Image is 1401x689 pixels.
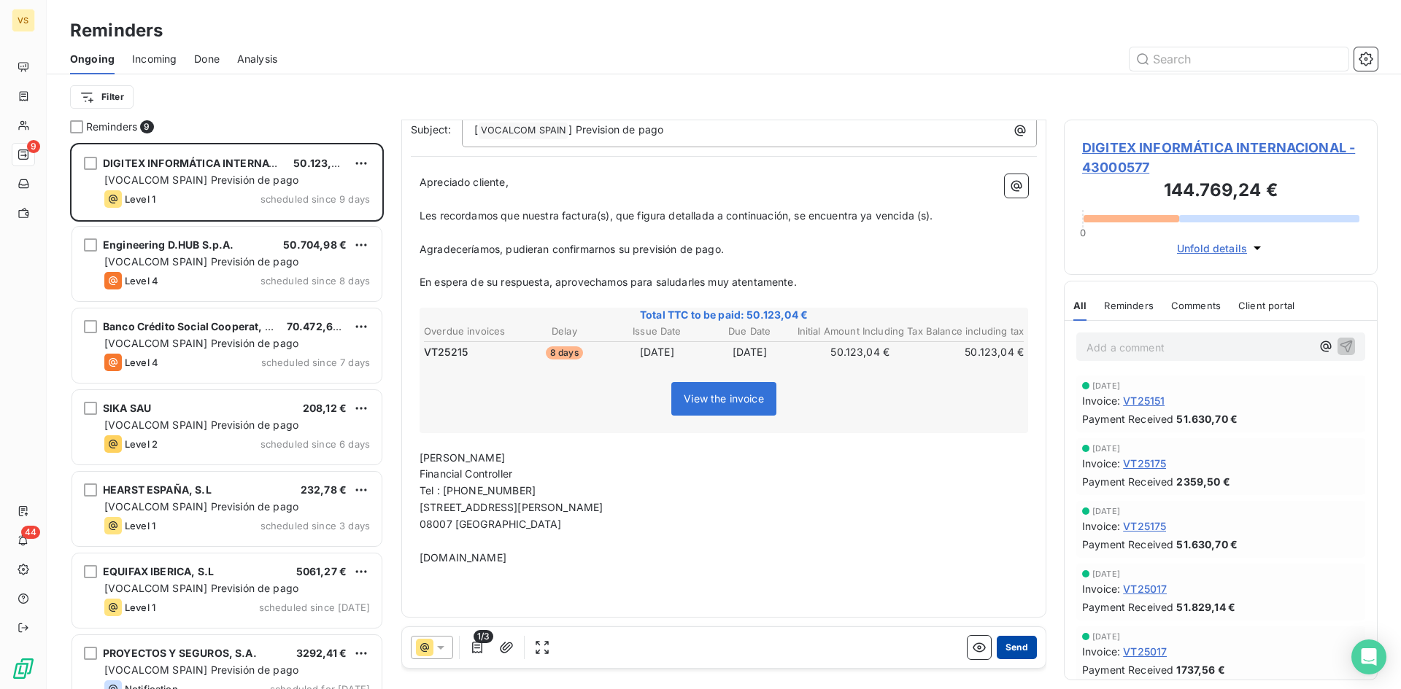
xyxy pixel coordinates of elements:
span: 51.630,70 € [1176,537,1238,552]
span: 70.472,66 € [287,320,350,332]
span: Done [194,52,220,66]
span: [DATE] [1092,569,1120,578]
span: Reminders [86,120,137,134]
td: 50.123,04 € [797,344,924,360]
span: Total TTC to be paid: 50.123,04 € [422,308,1026,322]
th: Initial Amount Including Tax [797,324,924,339]
span: [VOCALCOM SPAIN] Previsión de pago [104,582,298,594]
span: EQUIFAX IBERICA, S.L [103,565,214,577]
span: [STREET_ADDRESS][PERSON_NAME] [420,501,603,513]
td: [DATE] [704,344,795,360]
span: Comments [1171,300,1221,311]
span: 08007 [GEOGRAPHIC_DATA] [420,518,561,530]
span: [DATE] [1092,507,1120,515]
input: Search [1130,47,1348,71]
span: Banco Crédito Social Cooperat, S.A [103,320,282,332]
span: En espera de su respuesta, aprovechamos para saludarles muy atentamente. [420,276,797,288]
span: Les recordamos que nuestra factura(s), que figura detallada a continuación, se encuentra ya venci... [420,209,933,222]
span: scheduled since [DATE] [259,602,370,613]
span: [VOCALCOM SPAIN] Previsión de pago [104,500,298,513]
span: [ [474,123,478,136]
span: PROYECTOS Y SEGUROS, S.A. [103,647,257,659]
th: Balance including tax [925,324,1024,339]
span: Level 4 [125,275,158,287]
span: Ongoing [70,52,115,66]
span: 50.123,04 € [293,157,355,169]
span: Reminders [1104,300,1153,311]
span: [VOCALCOM SPAIN] Previsión de pago [104,255,298,268]
span: Invoice : [1082,518,1120,534]
span: Tel : [PHONE_NUMBER] [420,484,536,497]
span: Incoming [132,52,177,66]
h3: 144.769,24 € [1082,177,1359,206]
td: 50.123,04 € [925,344,1024,360]
span: HEARST ESPAÑA, S.L [103,483,212,496]
span: [DATE] [1092,381,1120,390]
span: [VOCALCOM SPAIN] Previsión de pago [104,419,298,431]
span: scheduled since 3 days [260,520,370,532]
th: Due Date [704,324,795,339]
span: 208,12 € [303,402,347,414]
span: Invoice : [1082,644,1120,659]
span: VT25017 [1123,644,1167,659]
th: Delay [519,324,610,339]
span: scheduled since 9 days [260,193,370,205]
span: 5061,27 € [296,565,347,577]
span: 8 days [546,346,583,359]
span: Subject: [411,123,451,136]
span: View the invoice [684,392,763,405]
button: Unfold details [1173,240,1269,257]
span: Financial Controller [420,467,512,480]
span: [DATE] [1092,632,1120,641]
h3: Reminders [70,17,163,44]
span: [VOCALCOM SPAIN] Previsión de pago [104,174,298,186]
span: Agradeceríamos, pudieran confirmarnos su previsión de pago. [420,243,724,255]
span: Level 2 [125,438,158,450]
span: SIKA SAU [103,402,151,414]
span: Apreciado cliente, [420,176,509,188]
td: [DATE] [611,344,703,360]
span: 0 [1080,227,1086,238]
span: 3292,41 € [296,647,347,659]
span: VT25175 [1123,518,1166,534]
span: All [1073,300,1087,311]
span: 44 [21,526,40,539]
div: VS [12,9,35,32]
button: Send [997,636,1037,659]
span: scheduled since 6 days [260,438,370,450]
span: Level 1 [125,520,155,532]
span: Invoice : [1082,393,1120,408]
span: 2359,50 € [1176,474,1230,489]
span: VT25151 [1123,393,1165,408]
span: Invoice : [1082,581,1120,596]
span: [VOCALCOM SPAIN] Previsión de pago [104,663,298,676]
span: 9 [140,120,153,133]
span: 9 [27,140,40,153]
span: DIGITEX INFORMÁTICA INTERNACIONAL [103,157,309,169]
span: [DATE] [1092,444,1120,453]
span: Payment Received [1082,537,1173,552]
span: VOCALCOM SPAIN [479,122,568,139]
span: Engineering D.HUB S.p.A. [103,238,234,251]
span: ] Prevision de pago [568,123,663,136]
span: scheduled since 7 days [261,357,370,368]
span: 50.704,98 € [283,238,347,251]
div: Open Intercom Messenger [1351,639,1386,674]
span: VT25017 [1123,581,1167,596]
span: 1737,56 € [1176,662,1224,677]
th: Overdue invoices [423,324,517,339]
th: Issue Date [611,324,703,339]
span: [VOCALCOM SPAIN] Previsión de pago [104,337,298,349]
span: VT25215 [424,345,468,359]
span: Payment Received [1082,599,1173,615]
span: 51.630,70 € [1176,411,1238,427]
span: Unfold details [1177,241,1247,256]
span: Analysis [237,52,277,66]
span: VT25175 [1123,456,1166,471]
span: 1/3 [474,630,493,643]
span: Level 1 [125,602,155,613]
button: Filter [70,85,134,109]
span: [DOMAIN_NAME] [420,551,506,564]
span: 232,78 € [301,483,347,496]
span: scheduled since 8 days [260,275,370,287]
